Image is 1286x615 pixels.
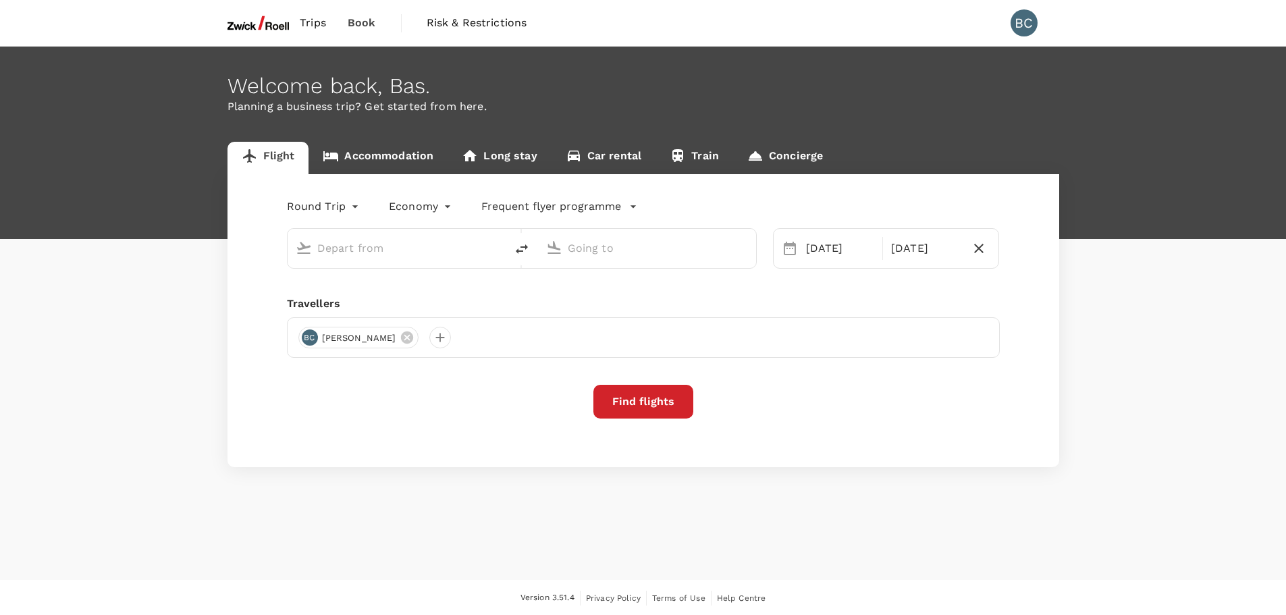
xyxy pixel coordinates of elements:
span: Privacy Policy [586,593,641,603]
div: Round Trip [287,196,363,217]
a: Terms of Use [652,591,705,606]
button: Open [747,246,749,249]
div: BC [302,329,318,346]
a: Train [655,142,733,174]
p: Frequent flyer programme [481,198,621,215]
div: Economy [389,196,454,217]
input: Going to [568,238,728,259]
button: delete [506,233,538,265]
p: Planning a business trip? Get started from here. [227,99,1059,115]
div: [DATE] [886,235,965,262]
button: Frequent flyer programme [481,198,637,215]
div: Travellers [287,296,1000,312]
div: BC[PERSON_NAME] [298,327,419,348]
a: Help Centre [717,591,766,606]
span: Version 3.51.4 [520,591,574,605]
a: Privacy Policy [586,591,641,606]
span: Terms of Use [652,593,705,603]
button: Open [496,246,499,249]
span: Book [348,15,376,31]
a: Flight [227,142,309,174]
a: Accommodation [309,142,448,174]
img: ZwickRoell Pte. Ltd. [227,8,290,38]
span: [PERSON_NAME] [314,331,404,345]
button: Find flights [593,385,693,419]
a: Long stay [448,142,551,174]
a: Concierge [733,142,837,174]
span: Risk & Restrictions [427,15,527,31]
div: [DATE] [801,235,880,262]
span: Trips [300,15,326,31]
input: Depart from [317,238,477,259]
div: Welcome back , Bas . [227,74,1059,99]
a: Car rental [552,142,656,174]
div: BC [1011,9,1038,36]
span: Help Centre [717,593,766,603]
